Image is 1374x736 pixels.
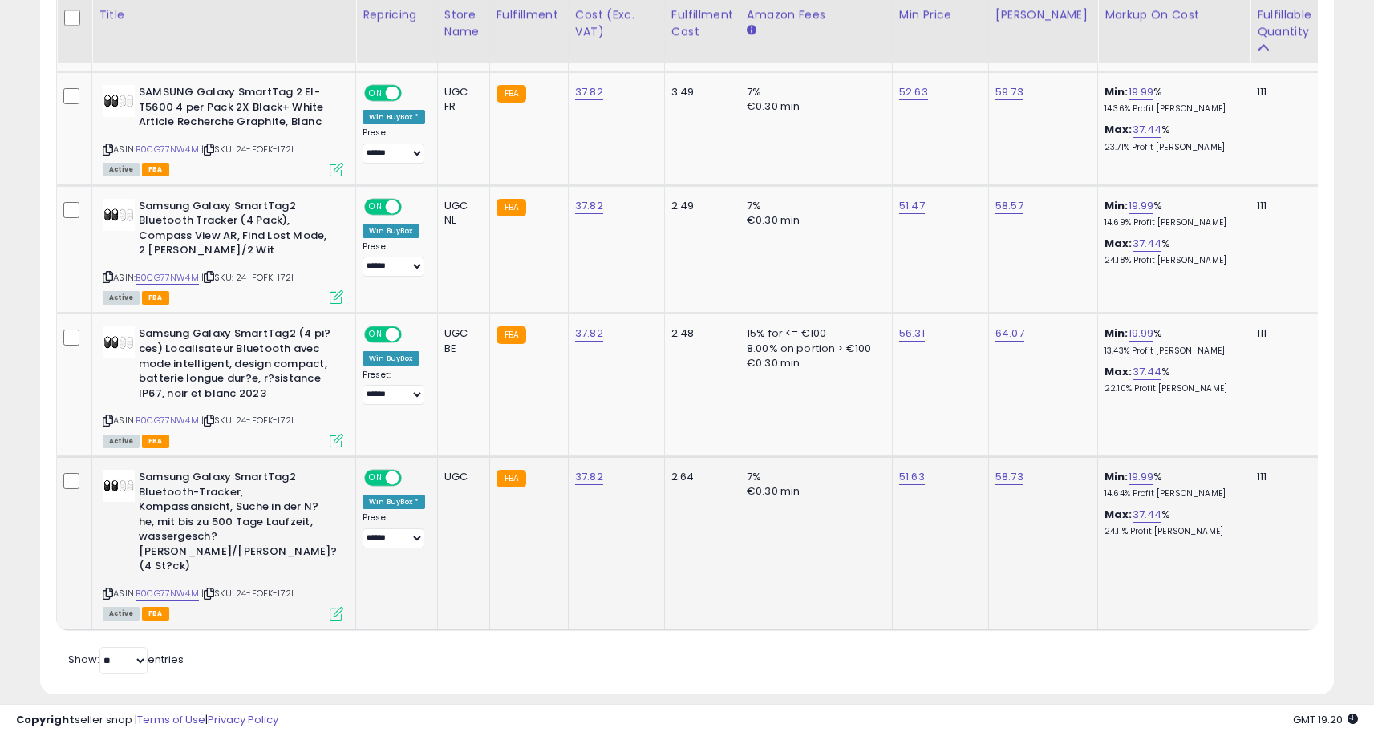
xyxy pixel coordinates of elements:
div: % [1104,508,1238,537]
div: 2.64 [671,470,728,484]
a: 59.73 [995,84,1023,100]
span: Show: entries [68,652,184,667]
div: Fulfillable Quantity [1257,6,1312,40]
div: €0.30 min [747,356,880,370]
div: Min Price [899,6,982,23]
b: SAMSUNG Galaxy SmartTag 2 EI-T5600 4 per Pack 2X Black+ White Article Recherche Graphite, Blanc [139,85,334,134]
div: 7% [747,85,880,99]
div: % [1104,237,1238,266]
p: 24.18% Profit [PERSON_NAME] [1104,255,1238,266]
span: OFF [399,200,425,213]
p: 23.71% Profit [PERSON_NAME] [1104,142,1238,153]
span: | SKU: 24-FOFK-I72I [201,414,294,427]
span: FBA [142,607,169,621]
div: 111 [1257,199,1307,213]
span: OFF [399,471,425,485]
div: Win BuyBox * [363,110,425,124]
div: ASIN: [103,85,343,174]
a: B0CG77NW4M [136,143,199,156]
div: €0.30 min [747,213,880,228]
small: FBA [497,199,526,216]
span: ON [366,200,386,213]
div: seller snap | | [16,713,278,728]
span: FBA [142,291,169,305]
b: Samsung Galaxy SmartTag2 Bluetooth-Tracker, Kompassansicht, Suche in der N?he, mit bis zu 500 Tag... [139,470,334,578]
b: Max: [1104,507,1133,522]
p: 14.36% Profit [PERSON_NAME] [1104,103,1238,115]
div: UGC FR [444,85,477,114]
a: 51.63 [899,469,925,485]
b: Min: [1104,469,1129,484]
a: 19.99 [1129,469,1154,485]
div: Win BuyBox [363,224,419,238]
span: OFF [399,87,425,100]
span: All listings currently available for purchase on Amazon [103,291,140,305]
div: % [1104,199,1238,228]
strong: Copyright [16,712,75,727]
div: Cost (Exc. VAT) [575,6,658,40]
b: Samsung Galaxy SmartTag2 Bluetooth Tracker (4 Pack), Compass View AR, Find Lost Mode, 2 [PERSON_N... [139,199,334,262]
div: Amazon Fees [747,6,886,23]
div: Fulfillment Cost [671,6,733,40]
img: 31ELhLcUQEL._SL40_.jpg [103,326,135,358]
span: FBA [142,435,169,448]
div: % [1104,123,1238,152]
b: Max: [1104,122,1133,137]
span: ON [366,328,386,342]
b: Min: [1104,84,1129,99]
b: Min: [1104,326,1129,341]
b: Max: [1104,364,1133,379]
a: 51.47 [899,198,925,214]
div: 8.00% on portion > €100 [747,342,880,356]
a: 37.44 [1133,364,1162,380]
b: Max: [1104,236,1133,251]
p: 14.69% Profit [PERSON_NAME] [1104,217,1238,228]
p: 22.10% Profit [PERSON_NAME] [1104,383,1238,394]
a: 64.07 [995,326,1024,342]
div: Preset: [363,241,425,277]
div: Preset: [363,512,425,548]
a: 52.63 [899,84,928,100]
small: FBA [497,85,526,103]
div: €0.30 min [747,484,880,499]
div: Win BuyBox [363,351,419,366]
div: % [1104,326,1238,356]
small: Amazon Fees. [747,23,756,38]
div: Repricing [363,6,431,23]
a: 19.99 [1129,326,1154,342]
img: 31ELhLcUQEL._SL40_.jpg [103,199,135,231]
span: | SKU: 24-FOFK-I72I [201,587,294,600]
div: Markup on Cost [1104,6,1243,23]
span: | SKU: 24-FOFK-I72I [201,271,294,284]
span: All listings currently available for purchase on Amazon [103,607,140,621]
b: Min: [1104,198,1129,213]
a: 37.44 [1133,236,1162,252]
div: % [1104,470,1238,499]
div: ASIN: [103,199,343,303]
div: UGC [444,470,477,484]
img: 31ELhLcUQEL._SL40_.jpg [103,85,135,117]
p: 14.64% Profit [PERSON_NAME] [1104,488,1238,499]
a: Terms of Use [137,712,205,727]
a: 58.57 [995,198,1023,214]
a: B0CG77NW4M [136,414,199,427]
b: Samsung Galaxy SmartTag2 (4 pi?ces) Localisateur Bluetooth avec mode intelligent, design compact,... [139,326,334,405]
div: ASIN: [103,326,343,445]
a: 19.99 [1129,198,1154,214]
a: 58.73 [995,469,1023,485]
div: Preset: [363,370,425,406]
a: 37.44 [1133,122,1162,138]
div: Title [99,6,349,23]
div: 2.49 [671,199,728,213]
p: 13.43% Profit [PERSON_NAME] [1104,346,1238,357]
div: 7% [747,199,880,213]
span: ON [366,471,386,485]
a: 37.82 [575,469,603,485]
a: B0CG77NW4M [136,271,199,285]
div: 15% for <= €100 [747,326,880,341]
div: Fulfillment [497,6,561,23]
small: FBA [497,326,526,344]
div: % [1104,365,1238,394]
div: 2.48 [671,326,728,341]
div: 3.49 [671,85,728,99]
